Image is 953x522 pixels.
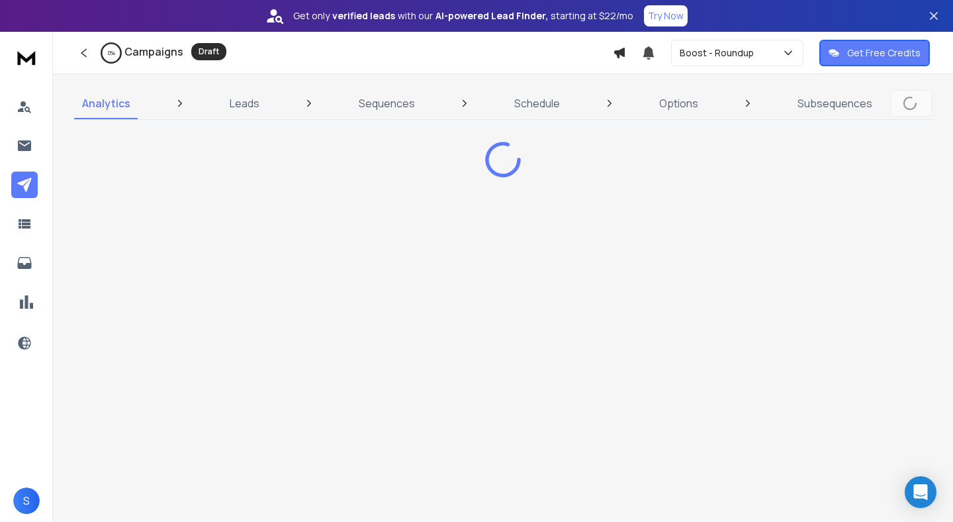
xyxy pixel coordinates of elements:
p: Schedule [514,95,560,111]
button: Get Free Credits [819,40,930,66]
p: Options [659,95,698,111]
a: Leads [222,87,267,119]
p: 0 % [108,49,115,57]
button: S [13,488,40,514]
a: Schedule [506,87,568,119]
div: Draft [191,43,226,60]
strong: verified leads [332,9,395,23]
a: Options [651,87,706,119]
p: Analytics [82,95,130,111]
a: Sequences [351,87,423,119]
h1: Campaigns [124,44,183,60]
p: Try Now [648,9,684,23]
button: Try Now [644,5,688,26]
strong: AI-powered Lead Finder, [435,9,548,23]
p: Get Free Credits [847,46,921,60]
div: Open Intercom Messenger [905,476,936,508]
a: Subsequences [790,87,880,119]
a: Analytics [74,87,138,119]
p: Subsequences [797,95,872,111]
img: logo [13,45,40,70]
p: Leads [230,95,259,111]
p: Get only with our starting at $22/mo [293,9,633,23]
p: Sequences [359,95,415,111]
p: Boost - Roundup [680,46,759,60]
